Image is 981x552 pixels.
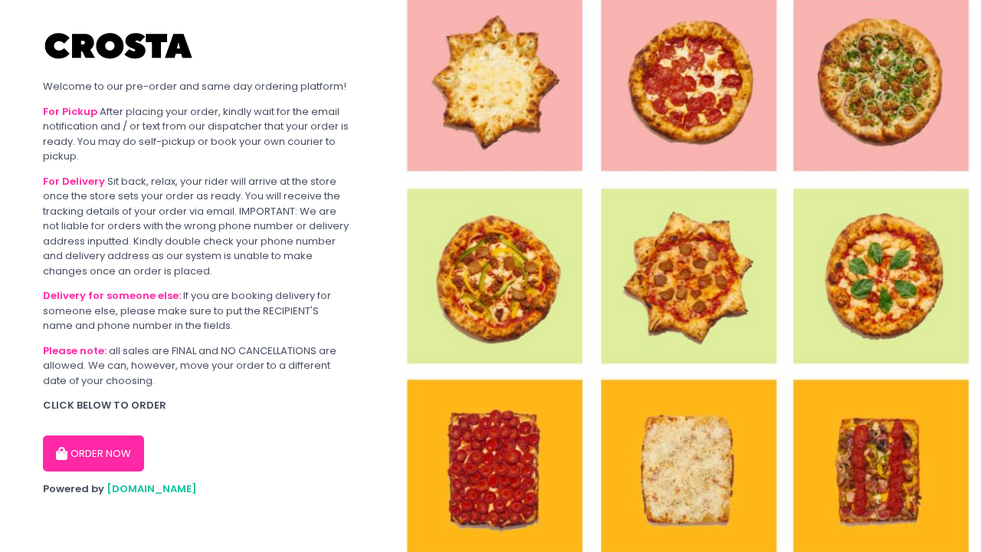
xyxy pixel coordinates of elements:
div: If you are booking delivery for someone else, please make sure to put the RECIPIENT'S name and ph... [43,288,349,333]
img: Crosta Pizzeria [43,23,196,69]
b: Please note: [43,343,107,358]
div: CLICK BELOW TO ORDER [43,398,349,413]
b: For Pickup [43,104,97,119]
b: For Delivery [43,174,105,189]
div: After placing your order, kindly wait for the email notification and / or text from our dispatche... [43,104,349,164]
div: Powered by [43,481,349,497]
a: [DOMAIN_NAME] [107,481,197,496]
div: Welcome to our pre-order and same day ordering platform! [43,79,349,94]
div: all sales are FINAL and NO CANCELLATIONS are allowed. We can, however, move your order to a diffe... [43,343,349,389]
div: Sit back, relax, your rider will arrive at the store once the store sets your order as ready. You... [43,174,349,279]
b: Delivery for someone else: [43,288,181,303]
button: ORDER NOW [43,435,144,472]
